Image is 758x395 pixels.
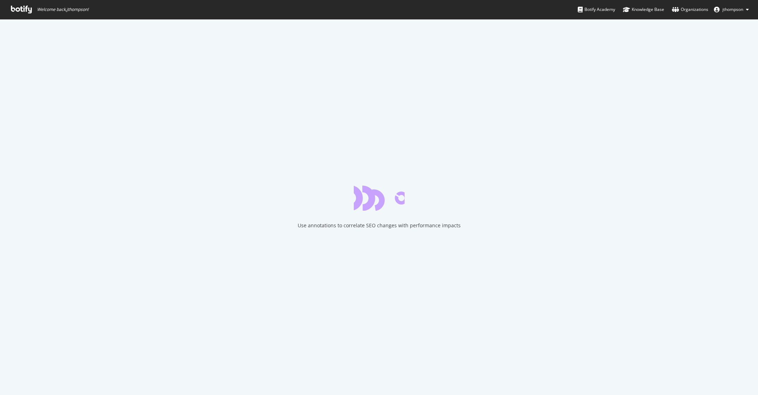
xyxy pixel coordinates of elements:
button: jthompson [708,4,754,15]
span: jthompson [722,6,743,12]
div: Use annotations to correlate SEO changes with performance impacts [298,222,461,229]
div: Botify Academy [578,6,615,13]
span: Welcome back, jthompson ! [37,7,89,12]
div: Knowledge Base [623,6,664,13]
div: animation [354,185,405,211]
div: Organizations [672,6,708,13]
